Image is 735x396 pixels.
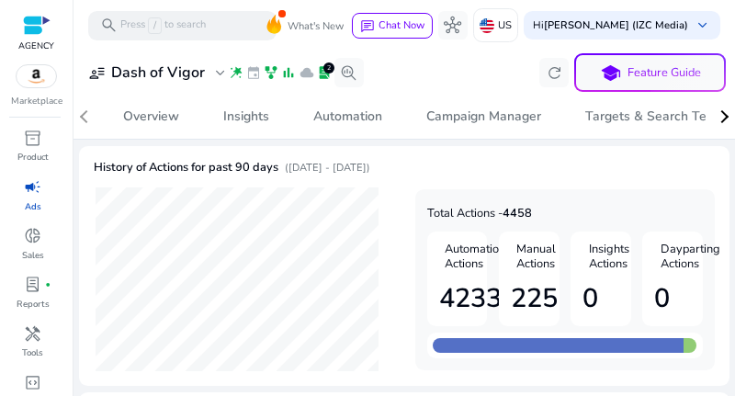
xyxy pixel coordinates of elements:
[120,17,206,34] p: Press to search
[445,243,505,271] h4: Automation Actions
[17,298,50,311] p: Reports
[323,62,334,74] div: 2
[582,283,619,315] h1: 0
[11,95,62,108] p: Marketplace
[223,110,269,123] div: Insights
[516,243,556,271] h4: Manual Actions
[511,283,548,315] h1: 225
[600,62,621,84] span: school
[24,374,41,391] span: code_blocks
[24,276,41,293] span: lab_profile
[503,205,532,221] b: 4458
[45,282,51,288] span: fiber_manual_record
[439,283,476,315] h1: 4233
[211,64,229,82] span: expand_more
[229,65,243,80] span: wand_stars
[480,18,494,33] img: us.svg
[22,249,44,262] p: Sales
[444,17,461,34] span: hub
[427,207,703,221] h4: Total Actions -
[334,58,364,87] button: search_insights
[589,243,629,271] h4: Insights Actions
[360,19,375,34] span: chat
[111,64,205,82] h3: Dash of Vigor
[264,65,278,80] span: family_history
[100,17,118,34] span: search
[24,227,41,244] span: donut_small
[300,65,314,80] span: cloud
[352,13,432,39] button: chatChat Now
[628,64,701,82] p: Feature Guide
[246,65,261,80] span: event
[18,40,54,52] p: AGENCY
[426,110,541,123] div: Campaign Manager
[498,9,512,41] p: US
[546,64,563,82] span: refresh
[574,53,726,92] button: schoolFeature Guide
[694,17,711,34] span: keyboard_arrow_down
[585,110,729,123] div: Targets & Search Terms
[379,18,424,32] span: Chat Now
[24,325,41,343] span: handyman
[123,110,179,123] div: Overview
[24,130,41,147] span: inventory_2
[438,11,468,40] button: hub
[340,64,357,82] span: search_insights
[94,161,278,175] h4: History of Actions for past 90 days
[88,64,106,82] span: user_attributes
[285,161,370,176] p: ([DATE] - [DATE])
[661,243,720,271] h4: Dayparting Actions
[17,151,49,164] p: Product
[17,65,56,87] img: amazon.svg
[654,283,691,315] h1: 0
[539,58,569,87] button: refresh
[288,10,344,42] span: What's New
[25,200,41,213] p: Ads
[313,110,382,123] div: Automation
[533,20,688,30] p: Hi
[22,346,43,359] p: Tools
[317,65,332,80] span: lab_profile
[148,17,162,34] span: /
[24,178,41,196] span: campaign
[281,65,296,80] span: bar_chart
[544,18,688,32] b: [PERSON_NAME] (IZC Media)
